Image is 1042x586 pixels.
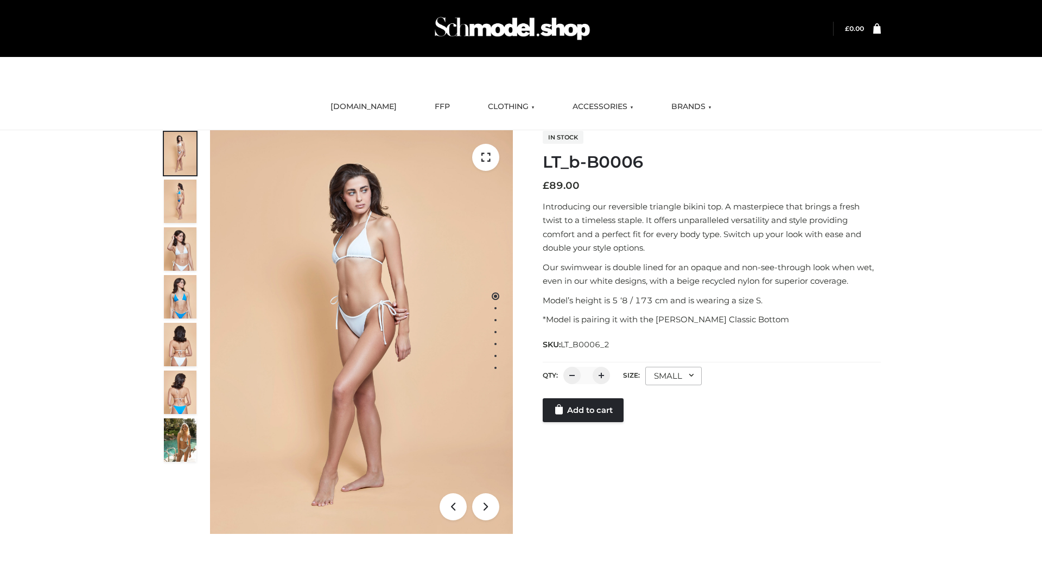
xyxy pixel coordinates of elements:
[543,260,881,288] p: Our swimwear is double lined for an opaque and non-see-through look when wet, even in our white d...
[543,152,881,172] h1: LT_b-B0006
[322,95,405,119] a: [DOMAIN_NAME]
[427,95,458,119] a: FFP
[543,398,624,422] a: Add to cart
[623,371,640,379] label: Size:
[543,200,881,255] p: Introducing our reversible triangle bikini top. A masterpiece that brings a fresh twist to a time...
[164,418,196,462] img: Arieltop_CloudNine_AzureSky2.jpg
[845,24,864,33] bdi: 0.00
[164,371,196,414] img: ArielClassicBikiniTop_CloudNine_AzureSky_OW114ECO_8-scaled.jpg
[480,95,543,119] a: CLOTHING
[561,340,609,349] span: LT_B0006_2
[164,180,196,223] img: ArielClassicBikiniTop_CloudNine_AzureSky_OW114ECO_2-scaled.jpg
[564,95,641,119] a: ACCESSORIES
[543,338,611,351] span: SKU:
[164,275,196,319] img: ArielClassicBikiniTop_CloudNine_AzureSky_OW114ECO_4-scaled.jpg
[845,24,849,33] span: £
[645,367,702,385] div: SMALL
[543,371,558,379] label: QTY:
[164,323,196,366] img: ArielClassicBikiniTop_CloudNine_AzureSky_OW114ECO_7-scaled.jpg
[845,24,864,33] a: £0.00
[164,132,196,175] img: ArielClassicBikiniTop_CloudNine_AzureSky_OW114ECO_1-scaled.jpg
[431,7,594,50] img: Schmodel Admin 964
[663,95,720,119] a: BRANDS
[543,313,881,327] p: *Model is pairing it with the [PERSON_NAME] Classic Bottom
[543,180,549,192] span: £
[543,131,583,144] span: In stock
[543,294,881,308] p: Model’s height is 5 ‘8 / 173 cm and is wearing a size S.
[543,180,580,192] bdi: 89.00
[164,227,196,271] img: ArielClassicBikiniTop_CloudNine_AzureSky_OW114ECO_3-scaled.jpg
[210,130,513,534] img: LT_b-B0006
